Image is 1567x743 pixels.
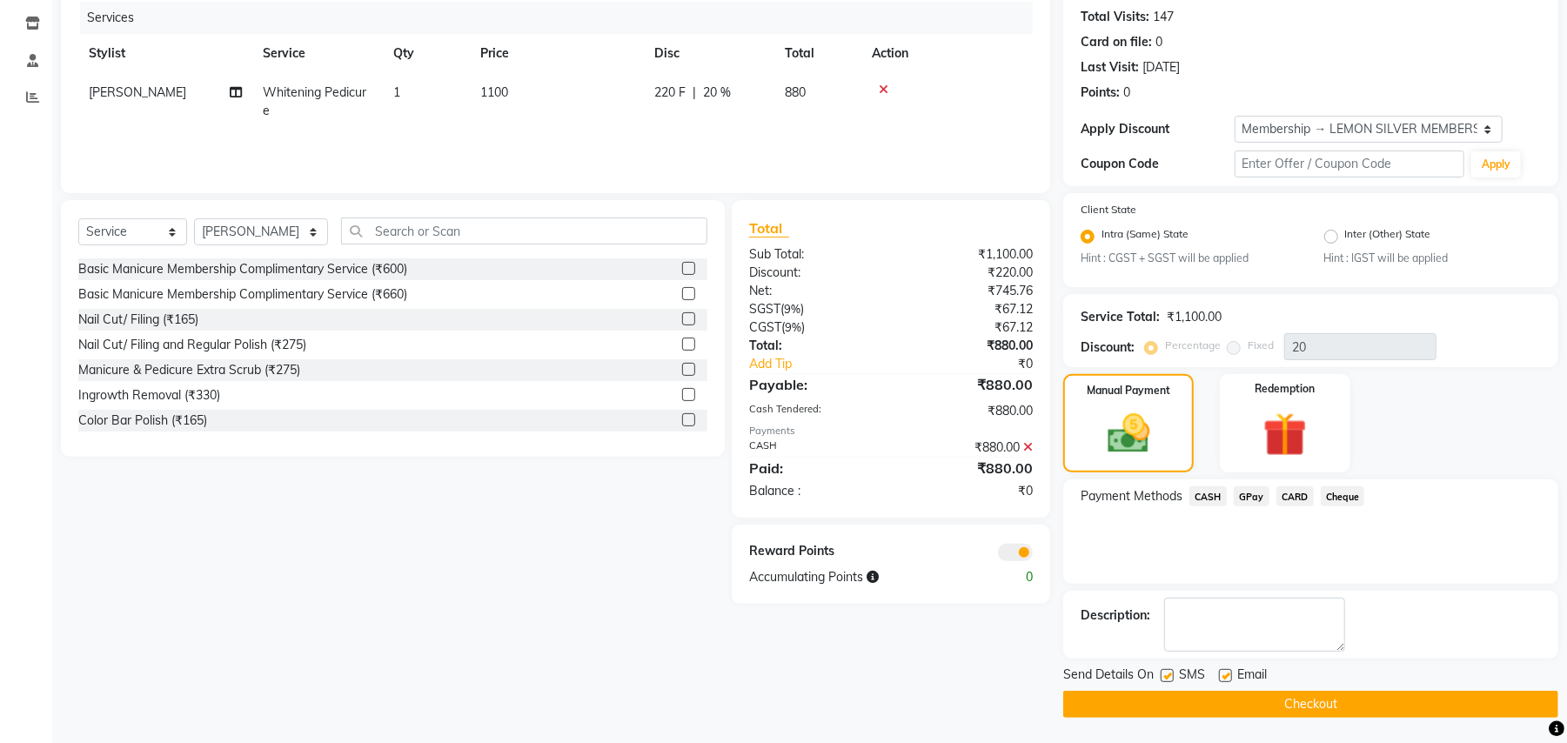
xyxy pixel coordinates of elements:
div: Points: [1081,84,1120,102]
span: SGST [749,301,780,317]
span: Total [749,219,789,238]
div: Cash Tendered: [736,402,891,420]
div: 147 [1153,8,1174,26]
div: Ingrowth Removal (₹330) [78,386,220,405]
img: _cash.svg [1095,409,1163,458]
th: Service [252,34,383,73]
div: Balance : [736,482,891,500]
div: ₹0 [891,482,1046,500]
div: Apply Discount [1081,120,1234,138]
th: Qty [383,34,470,73]
span: 1 [393,84,400,100]
div: Sub Total: [736,245,891,264]
span: CGST [749,319,781,335]
div: Total Visits: [1081,8,1149,26]
div: ₹1,100.00 [891,245,1046,264]
input: Enter Offer / Coupon Code [1235,151,1464,177]
label: Intra (Same) State [1102,226,1189,247]
div: Manicure & Pedicure Extra Scrub (₹275) [78,361,300,379]
div: Basic Manicure Membership Complimentary Service (₹600) [78,260,407,278]
img: _gift.svg [1249,407,1321,462]
label: Redemption [1255,381,1315,397]
span: Cheque [1321,486,1365,506]
button: Apply [1471,151,1521,177]
div: Color Bar Polish (₹165) [78,412,207,430]
div: Net: [736,282,891,300]
div: Payments [749,424,1033,438]
div: ₹745.76 [891,282,1046,300]
div: Nail Cut/ Filing (₹165) [78,311,198,329]
span: GPay [1234,486,1269,506]
label: Client State [1081,202,1136,218]
div: CASH [736,438,891,457]
span: 9% [785,320,801,334]
th: Action [861,34,1033,73]
div: ₹880.00 [891,438,1046,457]
div: ( ) [736,318,891,337]
div: ₹220.00 [891,264,1046,282]
div: 0 [1155,33,1162,51]
div: ( ) [736,300,891,318]
div: ₹880.00 [891,374,1046,395]
span: [PERSON_NAME] [89,84,186,100]
span: 880 [785,84,806,100]
div: Services [80,2,1046,34]
label: Percentage [1165,338,1221,353]
div: Description: [1081,606,1150,625]
div: Last Visit: [1081,58,1139,77]
th: Price [470,34,644,73]
div: Reward Points [736,542,891,561]
div: ₹880.00 [891,337,1046,355]
label: Fixed [1248,338,1274,353]
span: | [693,84,696,102]
span: 20 % [703,84,731,102]
div: [DATE] [1142,58,1180,77]
span: CARD [1276,486,1314,506]
span: Email [1237,666,1267,687]
span: 220 F [654,84,686,102]
small: Hint : IGST will be applied [1324,251,1541,266]
label: Inter (Other) State [1345,226,1431,247]
th: Total [774,34,861,73]
div: Card on file: [1081,33,1152,51]
div: Nail Cut/ Filing and Regular Polish (₹275) [78,336,306,354]
button: Checkout [1063,691,1558,718]
div: ₹1,100.00 [1167,308,1222,326]
th: Stylist [78,34,252,73]
div: Basic Manicure Membership Complimentary Service (₹660) [78,285,407,304]
span: Payment Methods [1081,487,1182,505]
span: 9% [784,302,800,316]
span: CASH [1189,486,1227,506]
div: ₹0 [917,355,1046,373]
small: Hint : CGST + SGST will be applied [1081,251,1297,266]
div: Discount: [736,264,891,282]
div: Total: [736,337,891,355]
div: ₹67.12 [891,318,1046,337]
span: 1100 [480,84,508,100]
div: 0 [1123,84,1130,102]
input: Search or Scan [341,218,707,244]
div: 0 [968,568,1046,586]
div: Accumulating Points [736,568,968,586]
th: Disc [644,34,774,73]
div: Payable: [736,374,891,395]
label: Manual Payment [1087,383,1170,398]
div: Paid: [736,458,891,479]
div: ₹67.12 [891,300,1046,318]
span: Send Details On [1063,666,1154,687]
div: Coupon Code [1081,155,1234,173]
div: ₹880.00 [891,402,1046,420]
span: SMS [1179,666,1205,687]
a: Add Tip [736,355,917,373]
span: Whitening Pedicure [263,84,366,118]
div: ₹880.00 [891,458,1046,479]
div: Discount: [1081,338,1135,357]
div: Service Total: [1081,308,1160,326]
